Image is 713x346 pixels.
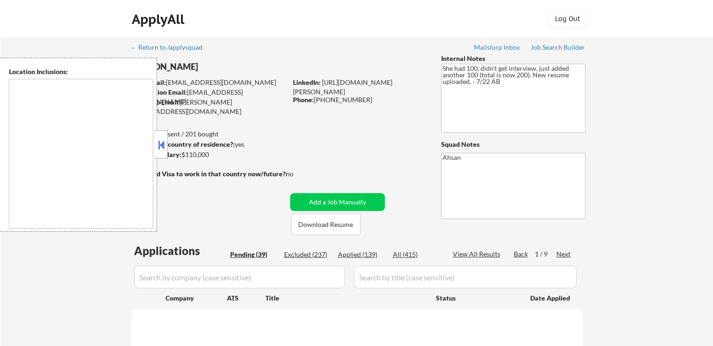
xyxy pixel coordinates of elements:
div: ← Return to /applysquad [130,44,211,51]
div: Next [556,249,571,259]
div: [PERSON_NAME] [131,61,324,73]
div: Internal Notes [441,54,585,63]
div: yes [131,140,284,149]
div: [PHONE_NUMBER] [293,95,426,105]
div: Applied (139) [338,250,385,259]
div: 139 sent / 201 bought [131,129,287,139]
button: Add a Job Manually [290,193,385,211]
a: ← Return to /applysquad [130,44,211,53]
div: Back [514,249,529,259]
div: ATS [227,293,265,303]
div: View All Results [453,249,503,259]
div: ApplyAll [132,11,187,27]
div: Excluded (237) [284,250,331,259]
div: Location Inclusions: [9,67,153,76]
div: [PERSON_NAME][EMAIL_ADDRESS][DOMAIN_NAME] [131,98,287,116]
strong: Can work in country of residence?: [131,140,235,148]
div: [EMAIL_ADDRESS][DOMAIN_NAME] [132,78,287,87]
div: All (415) [393,250,440,259]
strong: LinkedIn: [293,78,321,86]
input: Search by company (case sensitive) [134,266,345,288]
a: [URL][DOMAIN_NAME][PERSON_NAME] [293,78,392,96]
div: Title [265,293,427,303]
div: Squad Notes [441,140,585,149]
input: Search by title (case sensitive) [354,266,577,288]
div: no [286,169,313,179]
div: Job Search Builder [531,44,585,51]
div: Pending (39) [230,250,277,259]
div: $110,000 [131,150,287,159]
button: Download Resume [291,214,360,235]
div: Applications [134,245,227,256]
strong: Will need Visa to work in that country now/future?: [131,170,287,178]
div: 1 / 9 [535,249,556,259]
div: Status [436,289,517,306]
strong: Phone: [293,96,314,104]
div: [EMAIL_ADDRESS][DOMAIN_NAME] [132,88,287,106]
button: Log Out [549,9,586,28]
a: Mailslurp Inbox [474,44,521,53]
div: Mailslurp Inbox [474,44,521,51]
div: Company [165,293,227,303]
div: Date Applied [530,293,571,303]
